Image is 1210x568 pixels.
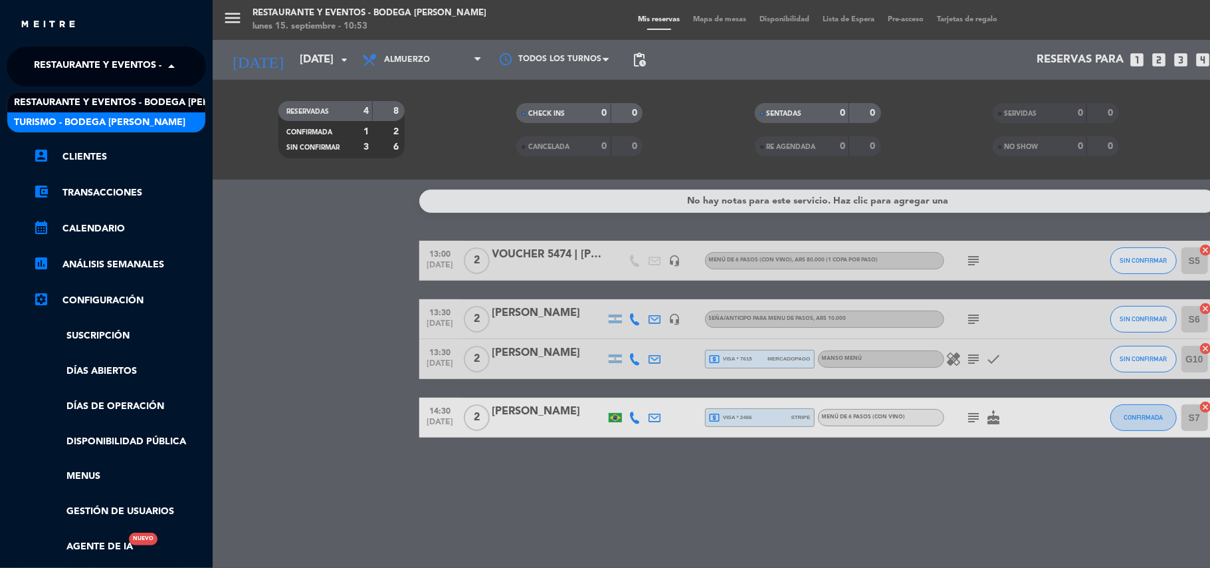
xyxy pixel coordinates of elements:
[33,504,206,519] a: Gestión de usuarios
[14,95,265,110] span: Restaurante y Eventos - Bodega [PERSON_NAME]
[20,20,76,30] img: MEITRE
[33,255,49,271] i: assessment
[33,291,49,307] i: settings_applications
[33,329,206,344] a: Suscripción
[33,539,133,555] a: Agente de IANuevo
[33,434,206,450] a: Disponibilidad pública
[34,53,285,80] span: Restaurante y Eventos - Bodega [PERSON_NAME]
[33,469,206,484] a: Menus
[33,399,206,414] a: Días de Operación
[33,185,206,201] a: account_balance_walletTransacciones
[33,148,49,164] i: account_box
[129,533,157,545] div: Nuevo
[33,257,206,273] a: assessmentANÁLISIS SEMANALES
[14,115,185,130] span: Turismo - Bodega [PERSON_NAME]
[33,219,49,235] i: calendar_month
[33,184,49,200] i: account_balance_wallet
[33,149,206,165] a: account_boxClientes
[33,221,206,237] a: calendar_monthCalendario
[33,364,206,379] a: Días abiertos
[33,293,206,309] a: Configuración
